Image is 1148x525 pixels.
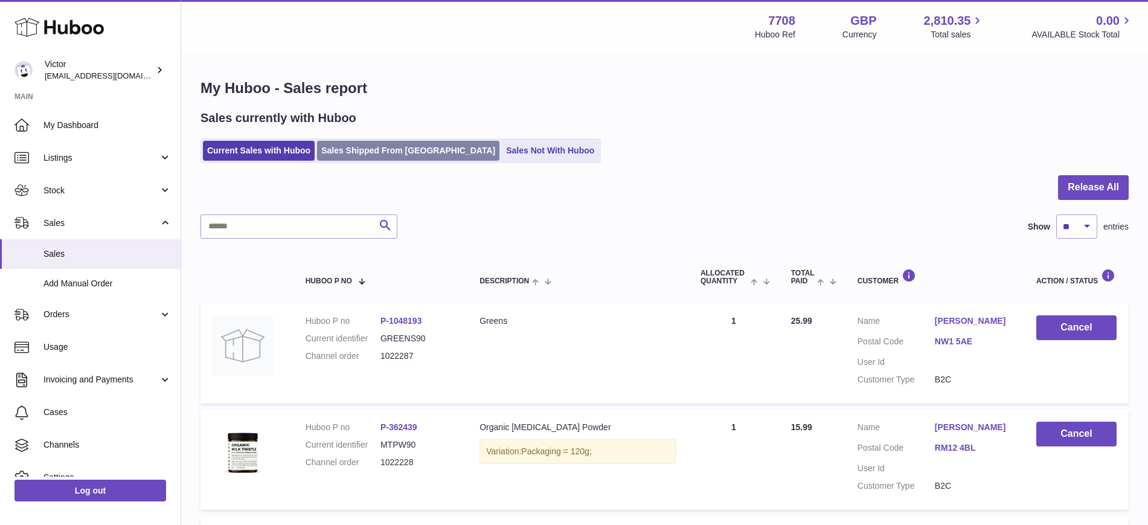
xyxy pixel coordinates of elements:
a: [PERSON_NAME] [935,315,1012,327]
span: 2,810.35 [924,13,971,29]
dd: MTPW90 [380,439,455,451]
span: Cases [43,407,172,418]
dt: Channel order [306,350,380,362]
strong: 7708 [768,13,795,29]
span: Total sales [931,29,984,40]
div: Variation: [479,439,676,464]
label: Show [1028,221,1050,233]
strong: GBP [850,13,876,29]
span: Stock [43,185,159,196]
dt: Current identifier [306,439,380,451]
span: Sales [43,248,172,260]
a: NW1 5AE [935,336,1012,347]
button: Cancel [1036,315,1117,340]
span: 25.99 [791,316,812,326]
button: Cancel [1036,422,1117,446]
span: Channels [43,439,172,451]
dd: 1022228 [380,457,455,468]
div: Action / Status [1036,269,1117,285]
dt: Customer Type [858,480,935,492]
a: 0.00 AVAILABLE Stock Total [1031,13,1134,40]
dd: 1022287 [380,350,455,362]
span: My Dashboard [43,120,172,131]
dt: Postal Code [858,442,935,457]
a: Sales Not With Huboo [502,141,598,161]
div: Currency [842,29,877,40]
td: 1 [688,303,779,404]
img: no-photo.jpg [213,315,273,376]
span: AVAILABLE Stock Total [1031,29,1134,40]
div: Greens [479,315,676,327]
dt: Name [858,422,935,436]
dt: Customer Type [858,374,935,385]
td: 1 [688,410,779,510]
span: ALLOCATED Quantity [701,269,748,285]
span: 0.00 [1096,13,1120,29]
dd: B2C [935,374,1012,385]
a: RM12 4BL [935,442,1012,454]
dt: Name [858,315,935,330]
a: Current Sales with Huboo [203,141,315,161]
img: 77081700557599.jpg [213,422,273,482]
span: Total paid [791,269,815,285]
dt: Current identifier [306,333,380,344]
span: Add Manual Order [43,278,172,289]
span: Huboo P no [306,277,352,285]
div: Victor [45,59,153,82]
span: 15.99 [791,422,812,432]
span: Usage [43,341,172,353]
span: Packaging = 120g; [521,446,591,456]
span: Listings [43,152,159,164]
dt: User Id [858,463,935,474]
div: Organic [MEDICAL_DATA] Powder [479,422,676,433]
img: internalAdmin-7708@internal.huboo.com [14,61,33,79]
dt: Channel order [306,457,380,468]
a: Log out [14,480,166,501]
span: entries [1103,221,1129,233]
a: P-1048193 [380,316,422,326]
div: Customer [858,269,1012,285]
span: Description [479,277,529,285]
span: Orders [43,309,159,320]
div: Huboo Ref [755,29,795,40]
button: Release All [1058,175,1129,200]
span: [EMAIL_ADDRESS][DOMAIN_NAME] [45,71,178,80]
h1: My Huboo - Sales report [200,79,1129,98]
dt: Postal Code [858,336,935,350]
a: [PERSON_NAME] [935,422,1012,433]
a: Sales Shipped From [GEOGRAPHIC_DATA] [317,141,499,161]
h2: Sales currently with Huboo [200,110,356,126]
span: Invoicing and Payments [43,374,159,385]
a: 2,810.35 Total sales [924,13,985,40]
dt: User Id [858,356,935,368]
dd: B2C [935,480,1012,492]
a: P-362439 [380,422,417,432]
dd: GREENS90 [380,333,455,344]
dt: Huboo P no [306,422,380,433]
dt: Huboo P no [306,315,380,327]
span: Sales [43,217,159,229]
span: Settings [43,472,172,483]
